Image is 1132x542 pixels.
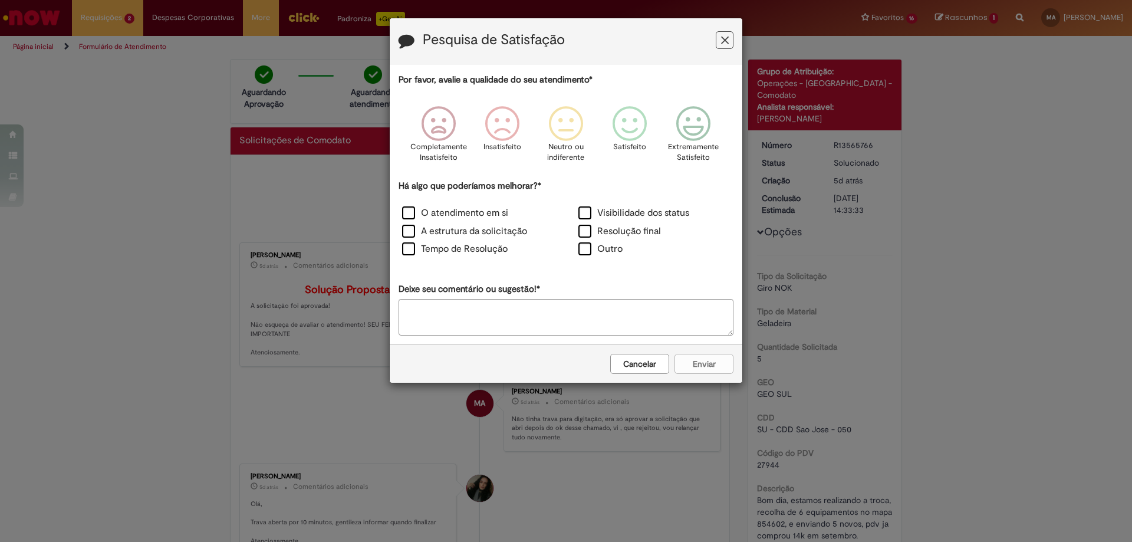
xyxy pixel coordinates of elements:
button: Cancelar [610,354,669,374]
label: Resolução final [578,225,661,238]
label: Outro [578,242,623,256]
label: Tempo de Resolução [402,242,508,256]
div: Completamente Insatisfeito [408,97,468,178]
label: Deixe seu comentário ou sugestão!* [399,283,540,295]
p: Insatisfeito [483,142,521,153]
div: Insatisfeito [472,97,532,178]
div: Extremamente Satisfeito [663,97,723,178]
p: Completamente Insatisfeito [410,142,467,163]
label: Visibilidade dos status [578,206,689,220]
div: Há algo que poderíamos melhorar?* [399,180,733,259]
div: Satisfeito [600,97,660,178]
div: Neutro ou indiferente [536,97,596,178]
p: Extremamente Satisfeito [668,142,719,163]
p: Satisfeito [613,142,646,153]
label: A estrutura da solicitação [402,225,527,238]
p: Neutro ou indiferente [545,142,587,163]
label: O atendimento em si [402,206,508,220]
label: Por favor, avalie a qualidade do seu atendimento* [399,74,593,86]
label: Pesquisa de Satisfação [423,32,565,48]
